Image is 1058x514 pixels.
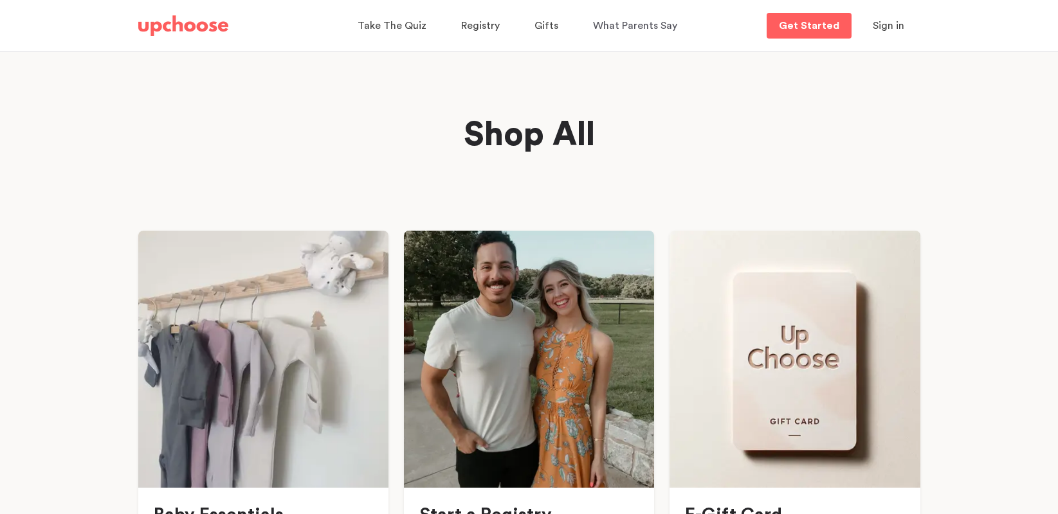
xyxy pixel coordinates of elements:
a: UpChoose [138,13,228,39]
span: What Parents Say [593,21,677,31]
img: Registry [404,231,654,488]
a: What Parents Say [593,13,681,39]
a: Registry [461,13,504,39]
a: Gifts [534,13,562,39]
img: UpChoose [138,15,228,36]
p: Get Started [779,21,839,31]
span: Gifts [534,21,558,31]
img: Baby Essentials Subscription [138,231,388,488]
img: e-Gift Card [670,231,920,488]
span: Registry [461,21,500,31]
a: Get Started [767,13,852,39]
h1: Shop All [268,113,791,157]
button: Sign in [857,13,920,39]
span: Sign in [873,21,904,31]
span: Take The Quiz [358,21,426,31]
a: Take The Quiz [358,13,430,39]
